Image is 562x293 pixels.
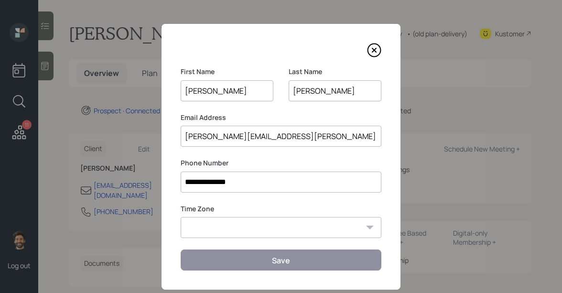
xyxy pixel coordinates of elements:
label: Email Address [181,113,381,122]
div: Save [272,255,290,266]
label: Last Name [289,67,381,76]
label: First Name [181,67,273,76]
button: Save [181,250,381,270]
label: Time Zone [181,204,381,214]
label: Phone Number [181,158,381,168]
